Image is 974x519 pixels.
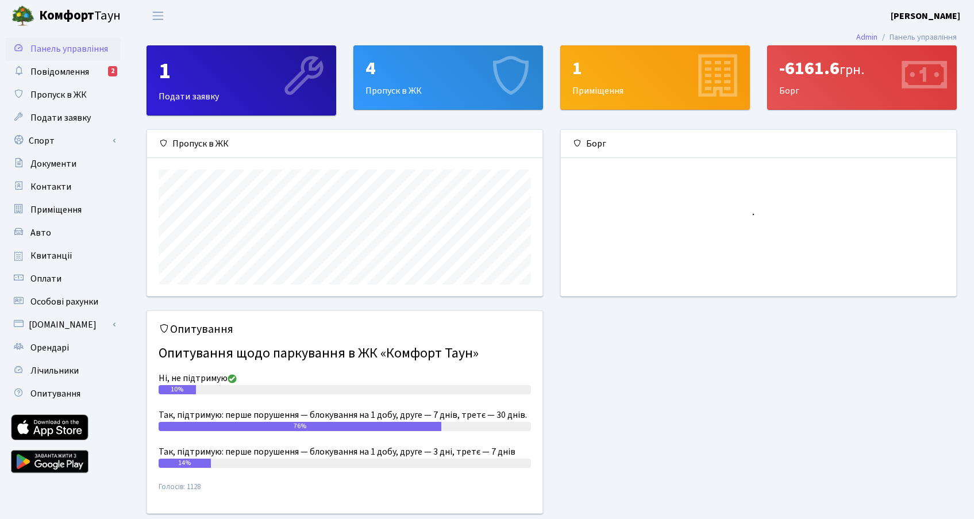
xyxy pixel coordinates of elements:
a: Орендарі [6,336,121,359]
span: Пропуск в ЖК [30,89,87,101]
span: Таун [39,6,121,26]
a: Авто [6,221,121,244]
a: Оплати [6,267,121,290]
span: Панель управління [30,43,108,55]
span: Документи [30,157,76,170]
span: Опитування [30,387,80,400]
div: Ні, не підтримую [159,371,531,385]
a: Документи [6,152,121,175]
a: 4Пропуск в ЖК [353,45,543,110]
div: Борг [768,46,956,109]
a: Приміщення [6,198,121,221]
span: Приміщення [30,203,82,216]
nav: breadcrumb [839,25,974,49]
span: Повідомлення [30,66,89,78]
div: 4 [365,57,531,79]
a: Лічильники [6,359,121,382]
div: Пропуск в ЖК [354,46,542,109]
a: Квитанції [6,244,121,267]
div: 1 [159,57,324,85]
div: 1 [572,57,738,79]
div: Так, підтримую: перше порушення — блокування на 1 добу, друге — 7 днів, третє — 30 днів. [159,408,531,422]
b: [PERSON_NAME] [891,10,960,22]
div: 2 [108,66,117,76]
a: 1Подати заявку [147,45,336,116]
a: [PERSON_NAME] [891,9,960,23]
div: Так, підтримую: перше порушення — блокування на 1 добу, друге — 3 дні, третє — 7 днів [159,445,531,459]
div: Борг [561,130,956,158]
div: 76% [159,422,441,431]
a: Особові рахунки [6,290,121,313]
a: Спорт [6,129,121,152]
b: Комфорт [39,6,94,25]
span: Орендарі [30,341,69,354]
h5: Опитування [159,322,531,336]
a: Пропуск в ЖК [6,83,121,106]
li: Панель управління [877,31,957,44]
span: Квитанції [30,249,72,262]
span: Особові рахунки [30,295,98,308]
div: Приміщення [561,46,749,109]
a: Admin [856,31,877,43]
div: Пропуск в ЖК [147,130,542,158]
a: Подати заявку [6,106,121,129]
h4: Опитування щодо паркування в ЖК «Комфорт Таун» [159,341,531,367]
a: Повідомлення2 [6,60,121,83]
div: Подати заявку [147,46,336,115]
span: Подати заявку [30,112,91,124]
span: Авто [30,226,51,239]
span: Контакти [30,180,71,193]
a: Опитування [6,382,121,405]
a: Панель управління [6,37,121,60]
div: 10% [159,385,196,394]
a: 1Приміщення [560,45,750,110]
button: Переключити навігацію [144,6,172,25]
div: 14% [159,459,211,468]
span: Оплати [30,272,61,285]
a: [DOMAIN_NAME] [6,313,121,336]
span: грн. [840,60,864,80]
img: logo.png [11,5,34,28]
a: Контакти [6,175,121,198]
div: -6161.6 [779,57,945,79]
small: Голосів: 1128 [159,482,531,502]
span: Лічильники [30,364,79,377]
